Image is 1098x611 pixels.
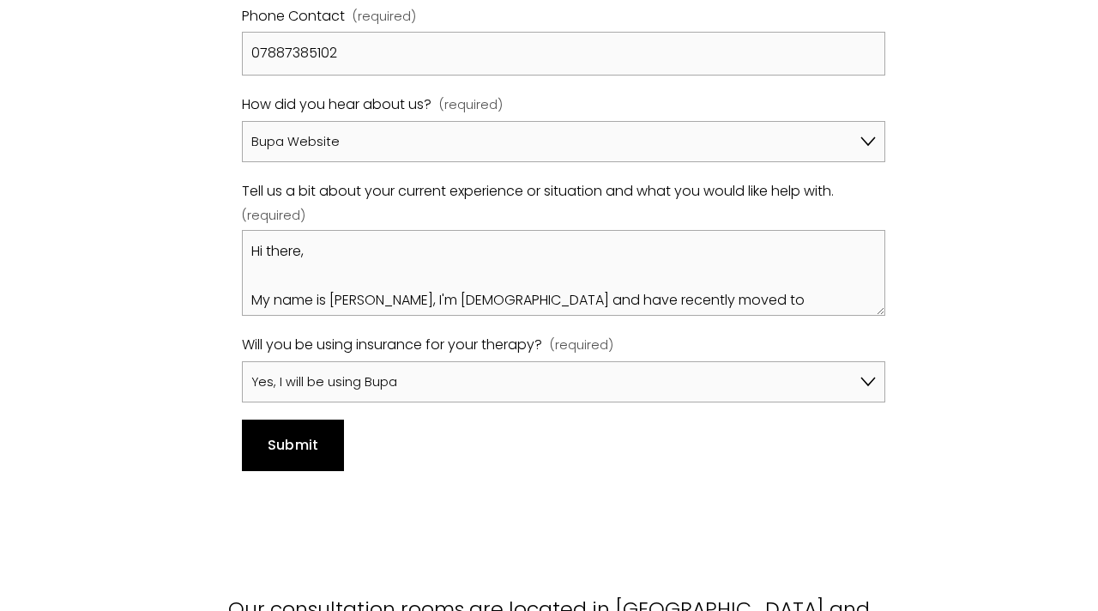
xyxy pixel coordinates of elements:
[353,5,416,27] span: (required)
[242,361,884,402] select: Will you be using insurance for your therapy?
[242,333,542,358] span: Will you be using insurance for your therapy?
[242,230,884,316] textarea: Hi there, My name is [PERSON_NAME], I'm [DEMOGRAPHIC_DATA] and have recently moved to [GEOGRAPHIC...
[550,334,613,356] span: (required)
[242,121,884,162] select: How did you hear about us?
[242,4,345,29] span: Phone Contact
[439,94,503,116] span: (required)
[242,179,834,204] span: Tell us a bit about your current experience or situation and what you would like help with.
[242,93,431,118] span: How did you hear about us?
[268,435,319,455] span: Submit
[242,420,344,471] button: SubmitSubmit
[242,204,305,227] span: (required)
